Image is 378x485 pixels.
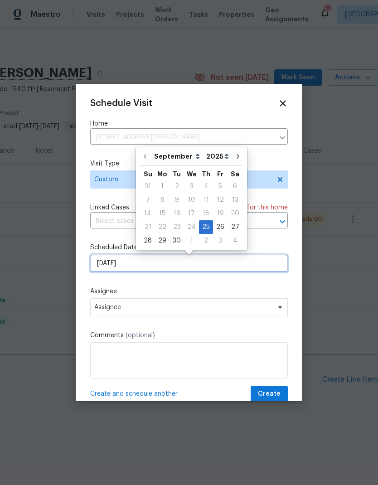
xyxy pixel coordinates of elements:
abbr: Monday [157,171,167,177]
span: Create and schedule another [90,389,178,398]
div: 5 [213,180,228,193]
div: 23 [170,221,184,233]
div: 2 [170,180,184,193]
label: Visit Type [90,159,288,168]
div: Fri Sep 19 2025 [213,207,228,220]
div: 25 [199,221,213,233]
div: 22 [155,221,170,233]
span: Linked Cases [90,203,129,212]
select: Year [204,150,231,163]
div: 27 [228,221,242,233]
div: Sun Sep 28 2025 [141,234,155,247]
div: 7 [141,194,155,206]
div: 24 [184,221,199,233]
div: 1 [184,234,199,247]
abbr: Saturday [231,171,239,177]
div: Wed Oct 01 2025 [184,234,199,247]
div: 29 [155,234,170,247]
div: Thu Sep 18 2025 [199,207,213,220]
div: Sun Sep 21 2025 [141,220,155,234]
div: 31 [141,180,155,193]
span: Schedule Visit [90,99,152,108]
div: 16 [170,207,184,220]
div: Mon Sep 15 2025 [155,207,170,220]
button: Go to previous month [138,147,152,165]
div: 28 [141,234,155,247]
div: Tue Sep 09 2025 [170,193,184,207]
input: M/D/YYYY [90,254,288,272]
abbr: Tuesday [173,171,181,177]
div: Sat Sep 27 2025 [228,220,242,234]
button: Create [251,386,288,403]
div: 3 [213,234,228,247]
div: Fri Sep 26 2025 [213,220,228,234]
div: 17 [184,207,199,220]
div: 8 [155,194,170,206]
div: 12 [213,194,228,206]
div: Sat Sep 06 2025 [228,179,242,193]
div: 21 [141,221,155,233]
div: Thu Sep 11 2025 [199,193,213,207]
div: Mon Sep 08 2025 [155,193,170,207]
div: Thu Sep 04 2025 [199,179,213,193]
div: 18 [199,207,213,220]
span: Create [258,388,281,400]
label: Home [90,119,288,128]
input: Enter in an address [90,131,274,145]
div: Sun Sep 07 2025 [141,193,155,207]
div: Thu Oct 02 2025 [199,234,213,247]
div: 10 [184,194,199,206]
div: 11 [199,194,213,206]
div: Thu Sep 25 2025 [199,220,213,234]
div: 6 [228,180,242,193]
div: Mon Sep 29 2025 [155,234,170,247]
select: Month [152,150,204,163]
label: Scheduled Date [90,243,288,252]
div: 3 [184,180,199,193]
div: Wed Sep 03 2025 [184,179,199,193]
div: 15 [155,207,170,220]
div: 2 [199,234,213,247]
span: (optional) [126,332,155,339]
div: Wed Sep 10 2025 [184,193,199,207]
div: Tue Sep 02 2025 [170,179,184,193]
label: Assignee [90,287,288,296]
abbr: Thursday [202,171,210,177]
button: Go to next month [231,147,245,165]
span: Assignee [94,304,272,311]
div: Sat Sep 13 2025 [228,193,242,207]
div: Fri Sep 12 2025 [213,193,228,207]
div: Mon Sep 22 2025 [155,220,170,234]
span: Custom [94,175,271,184]
div: Sat Oct 04 2025 [228,234,242,247]
div: Sun Sep 14 2025 [141,207,155,220]
div: Tue Sep 23 2025 [170,220,184,234]
div: Sun Aug 31 2025 [141,179,155,193]
div: 4 [228,234,242,247]
abbr: Wednesday [187,171,197,177]
div: 20 [228,207,242,220]
div: 30 [170,234,184,247]
abbr: Friday [217,171,223,177]
div: 26 [213,221,228,233]
div: Fri Sep 05 2025 [213,179,228,193]
div: Tue Sep 16 2025 [170,207,184,220]
input: Select cases [90,214,262,228]
div: Wed Sep 24 2025 [184,220,199,234]
div: 1 [155,180,170,193]
div: Mon Sep 01 2025 [155,179,170,193]
div: Fri Oct 03 2025 [213,234,228,247]
div: Sat Sep 20 2025 [228,207,242,220]
label: Comments [90,331,288,340]
abbr: Sunday [144,171,152,177]
button: Open [276,215,289,228]
div: 4 [199,180,213,193]
div: 9 [170,194,184,206]
div: 13 [228,194,242,206]
div: 19 [213,207,228,220]
span: Close [278,98,288,108]
div: Tue Sep 30 2025 [170,234,184,247]
div: 14 [141,207,155,220]
div: Wed Sep 17 2025 [184,207,199,220]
